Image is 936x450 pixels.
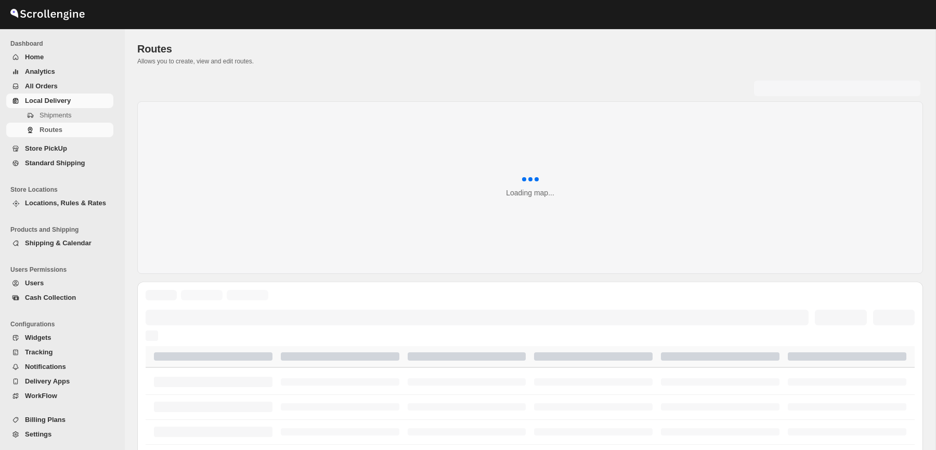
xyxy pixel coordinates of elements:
[25,159,85,167] span: Standard Shipping
[25,363,66,370] span: Notifications
[6,123,113,137] button: Routes
[25,416,66,423] span: Billing Plans
[25,239,92,247] span: Shipping & Calendar
[6,236,113,250] button: Shipping & Calendar
[25,68,55,75] span: Analytics
[40,126,62,134] span: Routes
[25,199,106,207] span: Locations, Rules & Rates
[6,276,113,290] button: Users
[6,330,113,345] button: Widgets
[6,64,113,79] button: Analytics
[137,57,923,65] p: Allows you to create, view and edit routes.
[25,430,51,438] span: Settings
[25,82,58,90] span: All Orders
[6,360,113,374] button: Notifications
[40,111,71,119] span: Shipments
[6,108,113,123] button: Shipments
[25,97,71,104] span: Local Delivery
[6,427,113,442] button: Settings
[25,53,44,61] span: Home
[25,294,76,301] span: Cash Collection
[25,279,44,287] span: Users
[25,377,70,385] span: Delivery Apps
[25,392,57,400] span: WorkFlow
[10,320,118,328] span: Configurations
[6,196,113,210] button: Locations, Rules & Rates
[6,79,113,94] button: All Orders
[6,50,113,64] button: Home
[6,290,113,305] button: Cash Collection
[6,413,113,427] button: Billing Plans
[25,144,67,152] span: Store PickUp
[10,39,118,48] span: Dashboard
[25,334,51,341] span: Widgets
[6,345,113,360] button: Tracking
[10,226,118,234] span: Products and Shipping
[506,188,554,198] div: Loading map...
[137,43,172,55] span: Routes
[10,186,118,194] span: Store Locations
[6,389,113,403] button: WorkFlow
[10,266,118,274] span: Users Permissions
[6,374,113,389] button: Delivery Apps
[25,348,53,356] span: Tracking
